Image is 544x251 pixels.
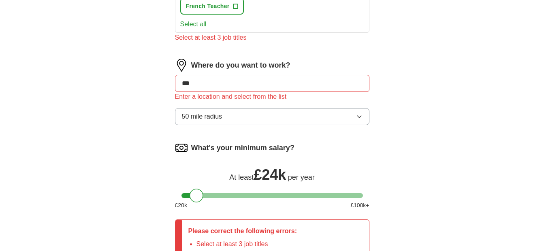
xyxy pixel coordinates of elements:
li: Select at least 3 job titles [196,239,308,249]
button: Select all [180,19,207,29]
span: At least [229,173,254,181]
p: Please correct the following errors: [188,226,308,236]
span: £ 100 k+ [350,201,369,210]
label: What's your minimum salary? [191,143,294,153]
label: Where do you want to work? [191,60,290,71]
button: 50 mile radius [175,108,369,125]
span: £ 20 k [175,201,187,210]
img: salary.png [175,141,188,154]
div: Select at least 3 job titles [175,33,369,43]
span: per year [288,173,315,181]
span: 50 mile radius [182,112,222,121]
span: £ 24k [254,166,286,183]
span: French Teacher [186,2,230,11]
img: location.png [175,59,188,72]
div: Enter a location and select from the list [175,92,369,102]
